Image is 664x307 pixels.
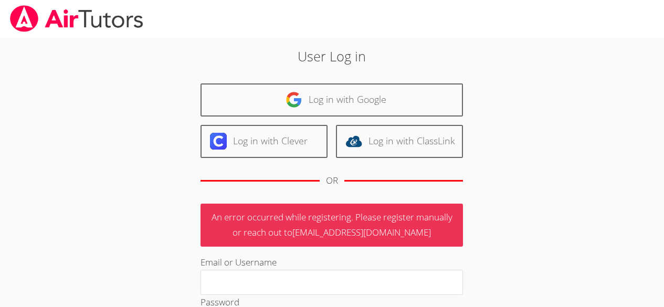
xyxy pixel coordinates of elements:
[201,83,463,117] a: Log in with Google
[153,46,511,66] h2: User Log in
[345,133,362,150] img: classlink-logo-d6bb404cc1216ec64c9a2012d9dc4662098be43eaf13dc465df04b49fa7ab582.svg
[201,204,463,247] p: An error occurred while registering. Please register manually or reach out to [EMAIL_ADDRESS][DOM...
[286,91,302,108] img: google-logo-50288ca7cdecda66e5e0955fdab243c47b7ad437acaf1139b6f446037453330a.svg
[201,256,277,268] label: Email or Username
[210,133,227,150] img: clever-logo-6eab21bc6e7a338710f1a6ff85c0baf02591cd810cc4098c63d3a4b26e2feb20.svg
[336,125,463,158] a: Log in with ClassLink
[326,173,338,188] div: OR
[201,125,328,158] a: Log in with Clever
[9,5,144,32] img: airtutors_banner-c4298cdbf04f3fff15de1276eac7730deb9818008684d7c2e4769d2f7ddbe033.png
